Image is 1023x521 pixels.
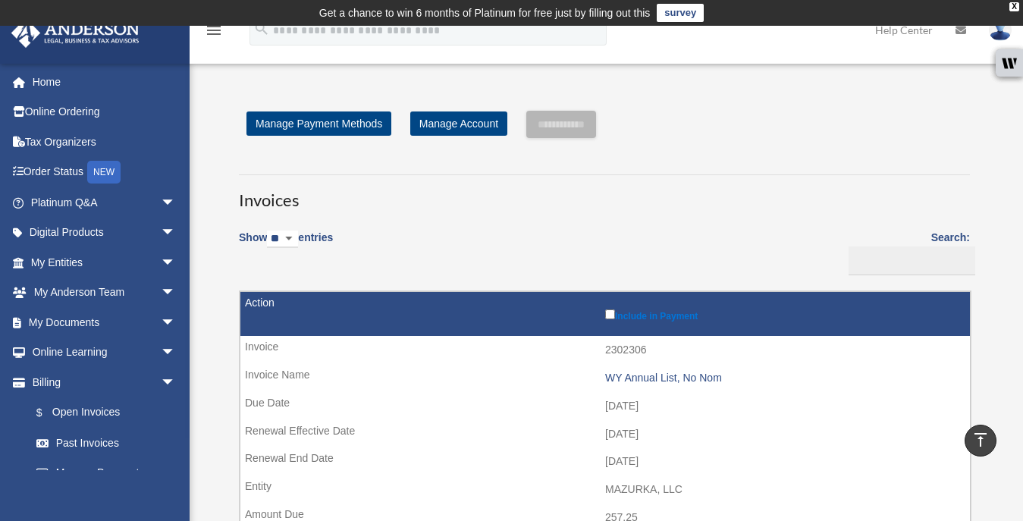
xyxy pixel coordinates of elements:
[161,278,191,309] span: arrow_drop_down
[161,367,191,398] span: arrow_drop_down
[87,161,121,184] div: NEW
[605,306,962,322] label: Include in Payment
[319,4,651,22] div: Get a chance to win 6 months of Platinum for free just by filling out this
[240,420,970,449] td: [DATE]
[11,157,199,188] a: Order StatusNEW
[410,111,507,136] a: Manage Account
[7,18,144,48] img: Anderson Advisors Platinum Portal
[11,278,199,308] a: My Anderson Teamarrow_drop_down
[11,367,191,397] a: Billingarrow_drop_down
[240,475,970,504] td: MAZURKA, LLC
[161,337,191,369] span: arrow_drop_down
[605,372,962,384] div: WY Annual List, No Nom
[11,307,199,337] a: My Documentsarrow_drop_down
[205,27,223,39] a: menu
[971,431,990,449] i: vertical_align_top
[253,20,270,37] i: search
[239,174,970,212] h3: Invoices
[246,111,391,136] a: Manage Payment Methods
[11,97,199,127] a: Online Ordering
[849,246,975,275] input: Search:
[11,337,199,368] a: Online Learningarrow_drop_down
[11,67,199,97] a: Home
[605,309,615,319] input: Include in Payment
[161,218,191,249] span: arrow_drop_down
[267,231,298,248] select: Showentries
[240,392,970,421] td: [DATE]
[965,425,996,457] a: vertical_align_top
[21,397,184,428] a: $Open Invoices
[161,187,191,218] span: arrow_drop_down
[1009,2,1019,11] div: close
[45,403,52,422] span: $
[11,187,199,218] a: Platinum Q&Aarrow_drop_down
[21,428,191,458] a: Past Invoices
[161,247,191,278] span: arrow_drop_down
[11,127,199,157] a: Tax Organizers
[21,458,191,488] a: Manage Payments
[11,247,199,278] a: My Entitiesarrow_drop_down
[240,336,970,365] td: 2302306
[240,447,970,476] td: [DATE]
[657,4,704,22] a: survey
[161,307,191,338] span: arrow_drop_down
[843,228,970,275] label: Search:
[11,218,199,248] a: Digital Productsarrow_drop_down
[239,228,333,263] label: Show entries
[205,21,223,39] i: menu
[989,19,1012,41] img: User Pic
